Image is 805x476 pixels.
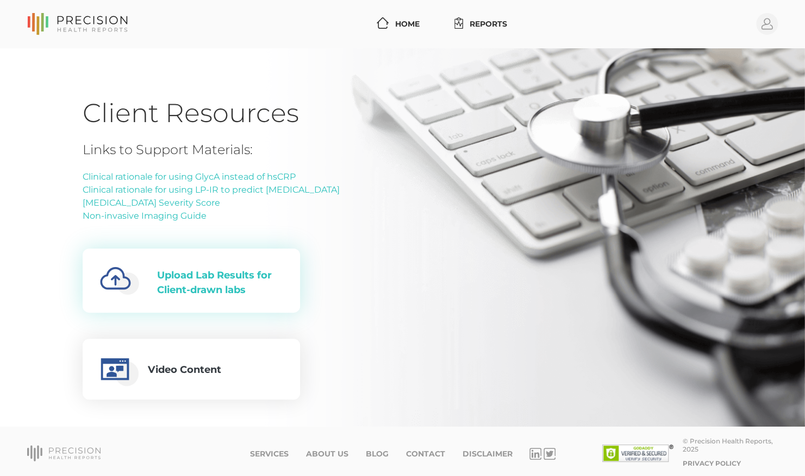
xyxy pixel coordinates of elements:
img: SSL site seal - click to verify [602,445,673,462]
a: [MEDICAL_DATA] Severity Score [83,198,220,208]
h4: Links to Support Materials: [83,142,340,158]
h1: Client Resources [83,97,722,129]
div: Video Content [148,363,221,380]
img: educational-video.0c644723.png [97,352,139,386]
div: © Precision Health Reports, 2025 [682,437,778,453]
a: About Us [305,449,348,459]
a: Clinical rationale for using GlycA instead of hsCRP [83,172,296,182]
div: Upload Lab Results for Client-drawn labs [157,268,283,297]
a: Services [249,449,288,459]
a: Disclaimer [462,449,512,459]
a: Non-invasive Imaging Guide [83,211,207,221]
a: Privacy Policy [682,459,740,467]
a: Contact [405,449,445,459]
a: Reports [450,14,511,34]
a: Home [372,14,424,34]
a: Clinical rationale for using LP-IR to predict [MEDICAL_DATA] [83,185,340,195]
a: Blog [365,449,388,459]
